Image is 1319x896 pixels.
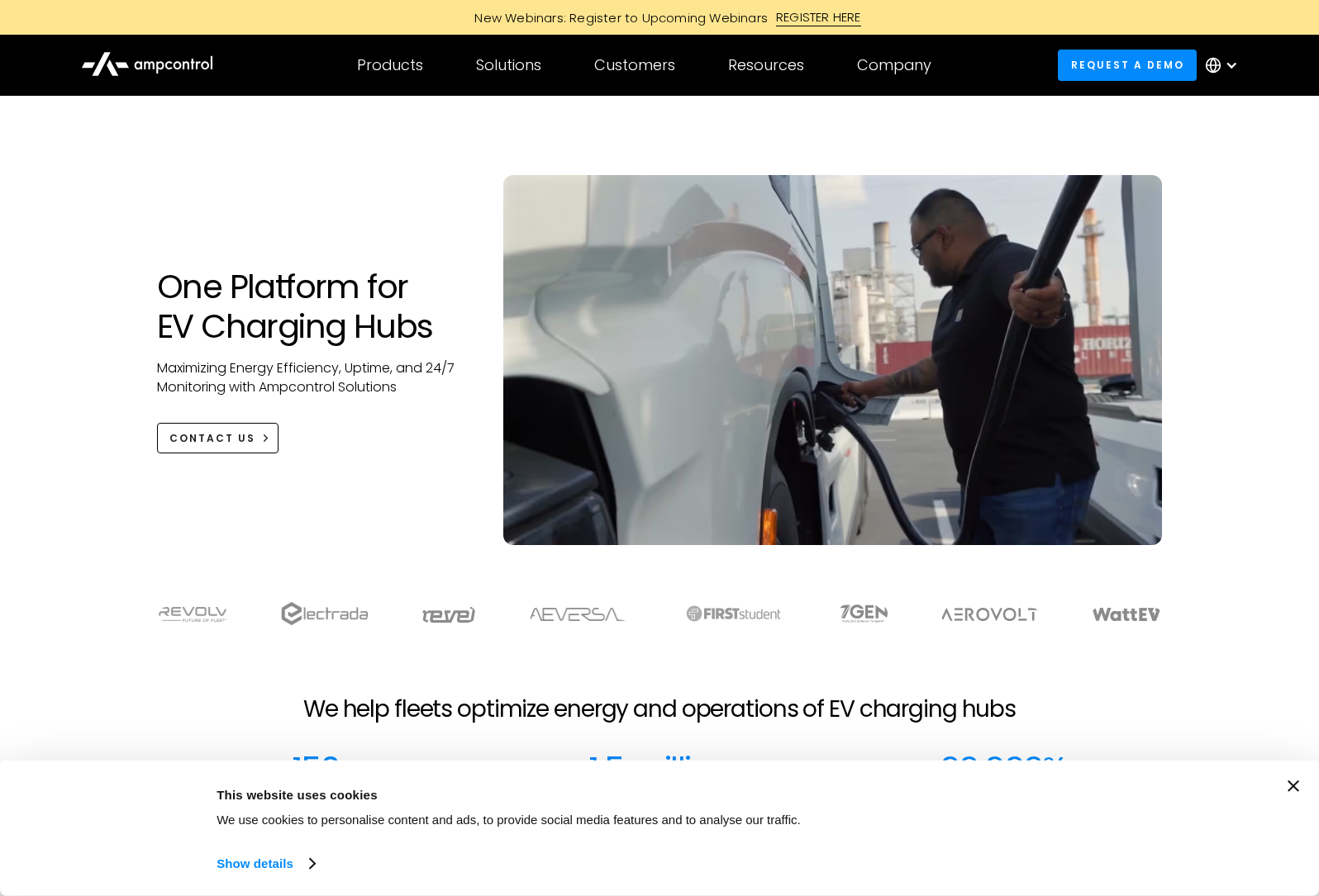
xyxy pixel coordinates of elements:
[357,56,423,74] div: Products
[1058,50,1197,80] a: Request a demo
[728,56,804,74] div: Resources
[594,56,675,74] div: Customers
[588,749,731,789] div: 1.5 million
[458,9,776,26] div: New Webinars: Register to Upcoming Webinars
[157,359,470,396] p: Maximizing Energy Efficiency, Uptime, and 24/7 Monitoring with Ampcontrol Solutions
[157,423,279,453] a: CONTACT US
[217,785,983,804] div: This website uses cookies
[281,602,368,625] img: electrada logo
[288,8,1031,26] a: New Webinars: Register to Upcoming WebinarsREGISTER HERE
[476,56,541,74] div: Solutions
[940,608,1039,621] img: Aerovolt Logo
[940,749,1067,789] div: 99.999%
[217,851,314,876] a: Show details
[1288,780,1299,792] button: Close banner
[1092,608,1161,621] img: WattEV logo
[857,56,931,74] div: Company
[776,8,861,26] div: REGISTER HERE
[1021,780,1257,828] button: Okay
[217,813,801,827] span: We use cookies to personalise content and ads, to provide social media features and to analyse ou...
[157,267,470,346] h1: One Platform for EV Charging Hubs
[292,749,340,789] div: 150
[303,695,1016,723] h2: We help fleets optimize energy and operations of EV charging hubs
[169,431,255,446] div: CONTACT US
